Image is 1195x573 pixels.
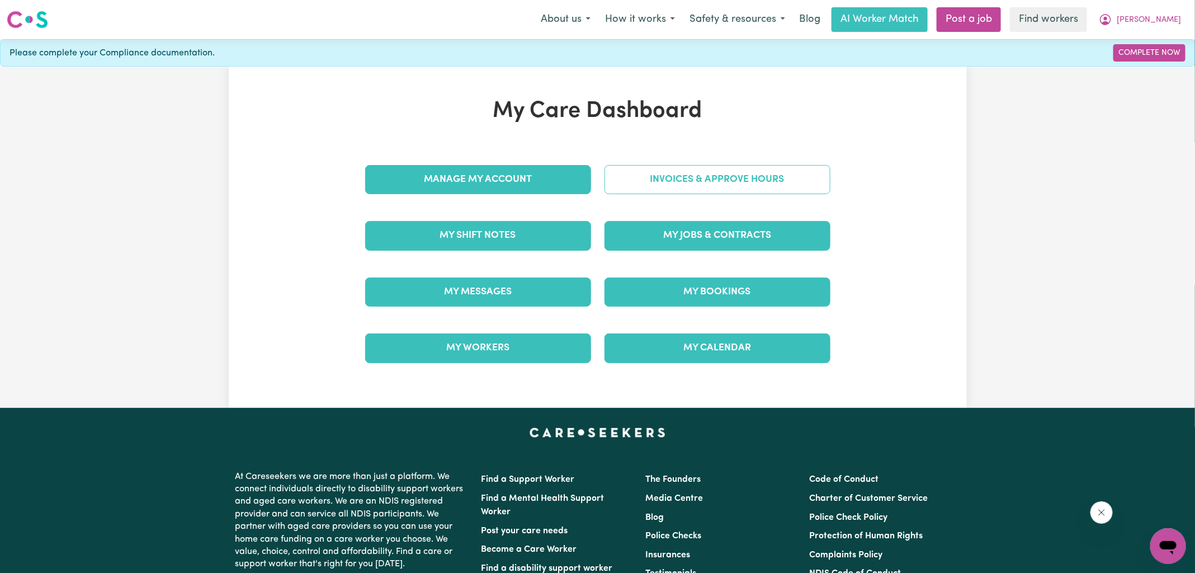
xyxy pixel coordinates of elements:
[358,98,837,125] h1: My Care Dashboard
[365,165,591,194] a: Manage My Account
[481,545,577,554] a: Become a Care Worker
[7,10,48,30] img: Careseekers logo
[792,7,827,32] a: Blog
[10,46,215,60] span: Please complete your Compliance documentation.
[809,513,887,522] a: Police Check Policy
[481,564,613,573] a: Find a disability support worker
[645,532,701,541] a: Police Checks
[481,527,568,536] a: Post your care needs
[682,8,792,31] button: Safety & resources
[604,278,830,307] a: My Bookings
[365,221,591,250] a: My Shift Notes
[645,551,690,560] a: Insurances
[533,8,598,31] button: About us
[645,475,701,484] a: The Founders
[1150,528,1186,564] iframe: Button to launch messaging window
[1117,14,1181,26] span: [PERSON_NAME]
[1092,8,1188,31] button: My Account
[481,475,575,484] a: Find a Support Worker
[530,428,665,437] a: Careseekers home page
[365,334,591,363] a: My Workers
[937,7,1001,32] a: Post a job
[365,278,591,307] a: My Messages
[7,8,68,17] span: Need any help?
[1010,7,1087,32] a: Find workers
[7,7,48,32] a: Careseekers logo
[809,532,923,541] a: Protection of Human Rights
[604,221,830,250] a: My Jobs & Contracts
[604,334,830,363] a: My Calendar
[645,513,664,522] a: Blog
[1090,501,1113,524] iframe: Close message
[809,551,882,560] a: Complaints Policy
[481,494,604,516] a: Find a Mental Health Support Worker
[645,494,703,503] a: Media Centre
[832,7,928,32] a: AI Worker Match
[809,475,878,484] a: Code of Conduct
[598,8,682,31] button: How it works
[604,165,830,194] a: Invoices & Approve Hours
[1113,44,1185,62] a: Complete Now
[809,494,928,503] a: Charter of Customer Service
